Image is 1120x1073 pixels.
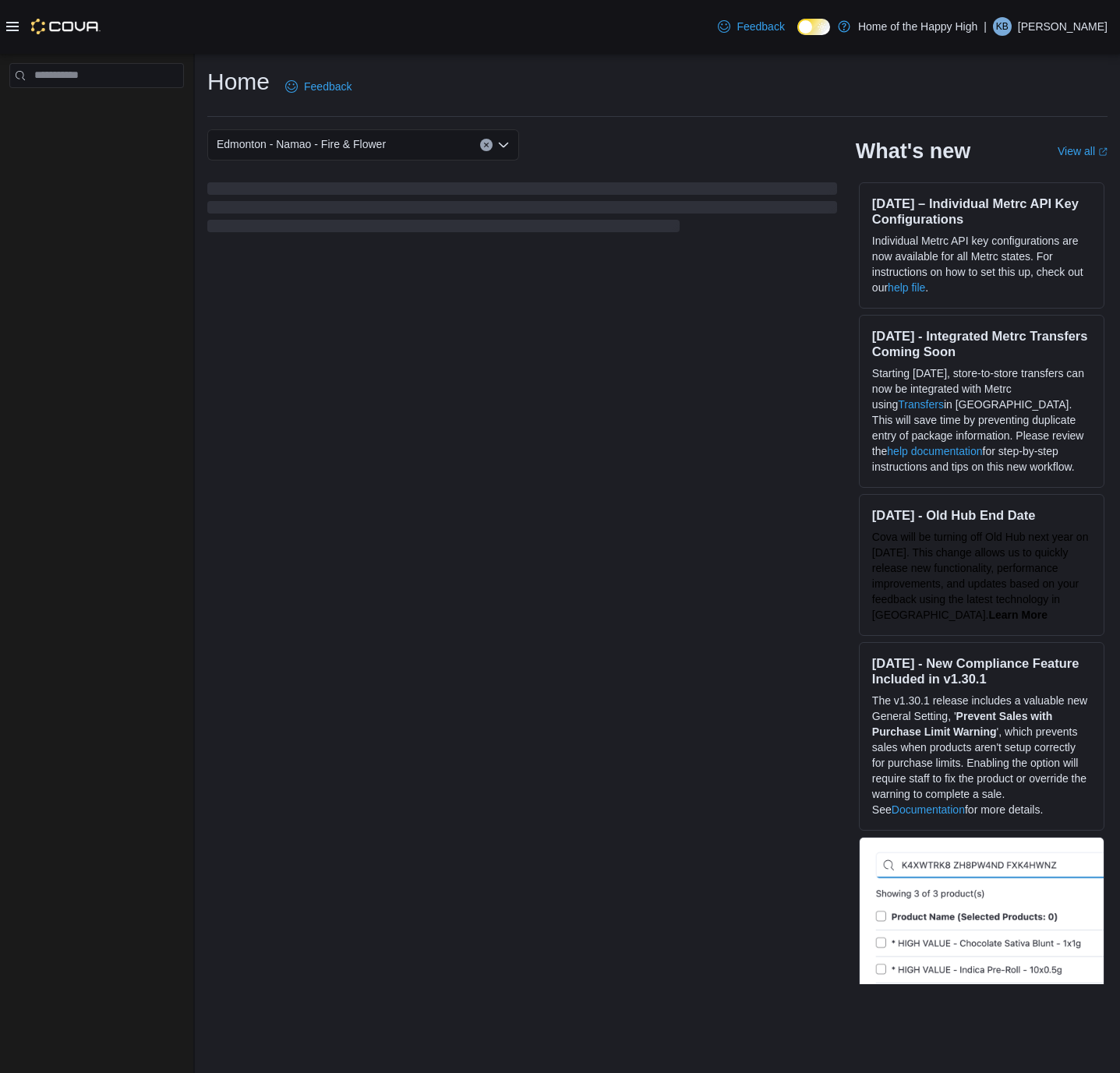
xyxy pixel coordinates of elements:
[984,17,987,36] p: |
[797,19,830,35] input: Dark Mode
[872,196,1091,227] h3: [DATE] – Individual Metrc API Key Configurations
[872,507,1091,523] h3: [DATE] - Old Hub End Date
[1058,145,1108,157] a: View allExternal link
[872,365,1091,475] p: Starting [DATE], store-to-store transfers can now be integrated with Metrc using in [GEOGRAPHIC_D...
[856,139,970,164] h2: What's new
[892,803,965,816] a: Documentation
[996,17,1009,36] span: KB
[888,281,925,294] a: help file
[712,11,790,42] a: Feedback
[988,609,1047,621] a: Learn More
[31,19,101,34] img: Cova
[872,710,1052,738] strong: Prevent Sales with Purchase Limit Warning
[858,17,977,36] p: Home of the Happy High
[9,91,184,129] nav: Complex example
[872,693,1091,817] p: The v1.30.1 release includes a valuable new General Setting, ' ', which prevents sales when produ...
[887,445,982,457] a: help documentation
[480,139,493,151] button: Clear input
[279,71,358,102] a: Feedback
[304,79,352,94] span: Feedback
[737,19,784,34] span: Feedback
[898,398,944,411] a: Transfers
[872,531,1089,621] span: Cova will be turning off Old Hub next year on [DATE]. This change allows us to quickly release ne...
[872,655,1091,687] h3: [DATE] - New Compliance Feature Included in v1.30.1
[207,66,270,97] h1: Home
[1098,147,1108,157] svg: External link
[872,328,1091,359] h3: [DATE] - Integrated Metrc Transfers Coming Soon
[872,233,1091,295] p: Individual Metrc API key configurations are now available for all Metrc states. For instructions ...
[207,185,837,235] span: Loading
[797,35,798,36] span: Dark Mode
[497,139,510,151] button: Open list of options
[217,135,386,154] span: Edmonton - Namao - Fire & Flower
[1018,17,1108,36] p: [PERSON_NAME]
[993,17,1012,36] div: Kyler Brian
